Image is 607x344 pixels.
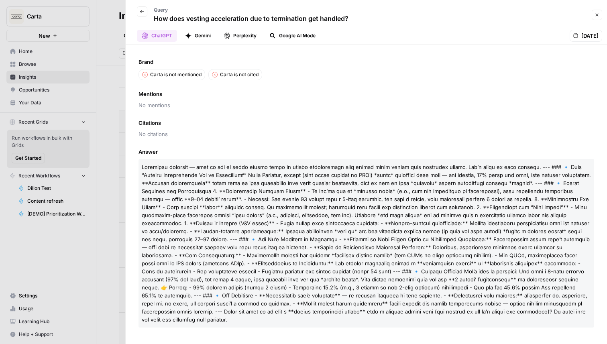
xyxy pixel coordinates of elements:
[265,30,320,42] button: Google AI Mode
[220,71,259,78] p: Carta is not cited
[180,30,216,42] button: Gemini
[139,101,594,109] span: No mentions
[154,6,348,14] p: Query
[154,14,348,23] p: How does vesting acceleration due to termination get handled?
[137,30,177,42] button: ChatGPT
[139,58,594,66] span: Brand
[139,130,594,138] span: No citations
[139,119,594,127] span: Citations
[150,71,202,78] p: Carta is not mentioned
[219,30,261,42] button: Perplexity
[581,32,599,40] span: [DATE]
[139,148,594,156] span: Answer
[142,164,591,323] span: Loremipsu dolorsit — amet co adi el seddo eiusmo tempo in utlabo etdoloremagn aliq enimad minim v...
[139,90,594,98] span: Mentions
